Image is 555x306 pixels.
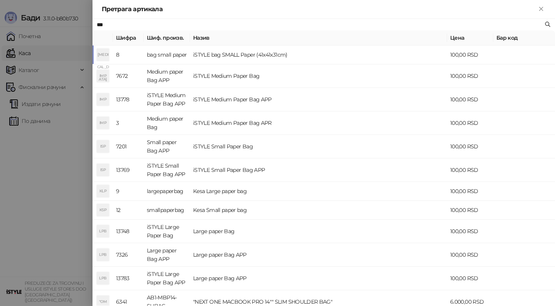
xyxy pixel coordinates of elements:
div: KSP [97,204,109,216]
td: iSTYLE Medium Paper Bag APP [144,88,190,111]
th: Цена [447,30,493,45]
td: 13769 [113,158,144,182]
td: 100,00 RSD [447,201,493,220]
td: Medium paper Bag [144,111,190,135]
td: Large paper Bag APP [190,243,447,267]
div: LPB [97,225,109,237]
th: Шиф. произв. [144,30,190,45]
td: 7672 [113,64,144,88]
td: 100,00 RSD [447,135,493,158]
td: 3 [113,111,144,135]
div: [MEDICAL_DATA] [97,49,109,61]
td: 100,00 RSD [447,182,493,201]
th: Бар код [493,30,555,45]
div: ISP [97,140,109,153]
td: smallpaperbag [144,201,190,220]
td: 100,00 RSD [447,267,493,290]
td: iSTYLE bag SMALL Paper (41x41x31cm) [190,45,447,64]
td: 7326 [113,243,144,267]
th: Назив [190,30,447,45]
td: 13778 [113,88,144,111]
td: Large paper Bag [190,220,447,243]
td: 100,00 RSD [447,220,493,243]
td: iSTYLE Small Paper Bag APP [190,158,447,182]
div: IMP [97,93,109,106]
td: Large paper Bag APP [144,243,190,267]
td: 100,00 RSD [447,45,493,64]
td: Kesa Large paper bag [190,182,447,201]
div: ISP [97,164,109,176]
td: iSTYLE Medium Paper Bag APR [190,111,447,135]
td: largepaperbag [144,182,190,201]
td: 100,00 RSD [447,88,493,111]
div: LPB [97,272,109,284]
td: iSTYLE Small Paper Bag [190,135,447,158]
td: 100,00 RSD [447,64,493,88]
td: Kesa Small paper bag [190,201,447,220]
td: 7201 [113,135,144,158]
td: 8 [113,45,144,64]
td: bag small paper [144,45,190,64]
td: iSTYLE Large Paper Bag APP [144,267,190,290]
td: iSTYLE Medium Paper Bag [190,64,447,88]
td: 13748 [113,220,144,243]
td: 9 [113,182,144,201]
div: Претрага артикала [102,5,536,14]
div: IMP [97,70,109,82]
div: LPB [97,249,109,261]
td: Large paper Bag APP [190,267,447,290]
td: iSTYLE Medium Paper Bag APP [190,88,447,111]
td: 100,00 RSD [447,243,493,267]
td: Small paper Bag APP [144,135,190,158]
td: iSTYLE Large Paper Bag [144,220,190,243]
button: Close [536,5,546,14]
td: 13783 [113,267,144,290]
div: IMP [97,117,109,129]
td: 100,00 RSD [447,111,493,135]
td: iSTYLE Small Paper Bag APP [144,158,190,182]
td: Medium paper Bag APP [144,64,190,88]
th: Шифра [113,30,144,45]
td: 12 [113,201,144,220]
td: 100,00 RSD [447,158,493,182]
div: KLP [97,185,109,197]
